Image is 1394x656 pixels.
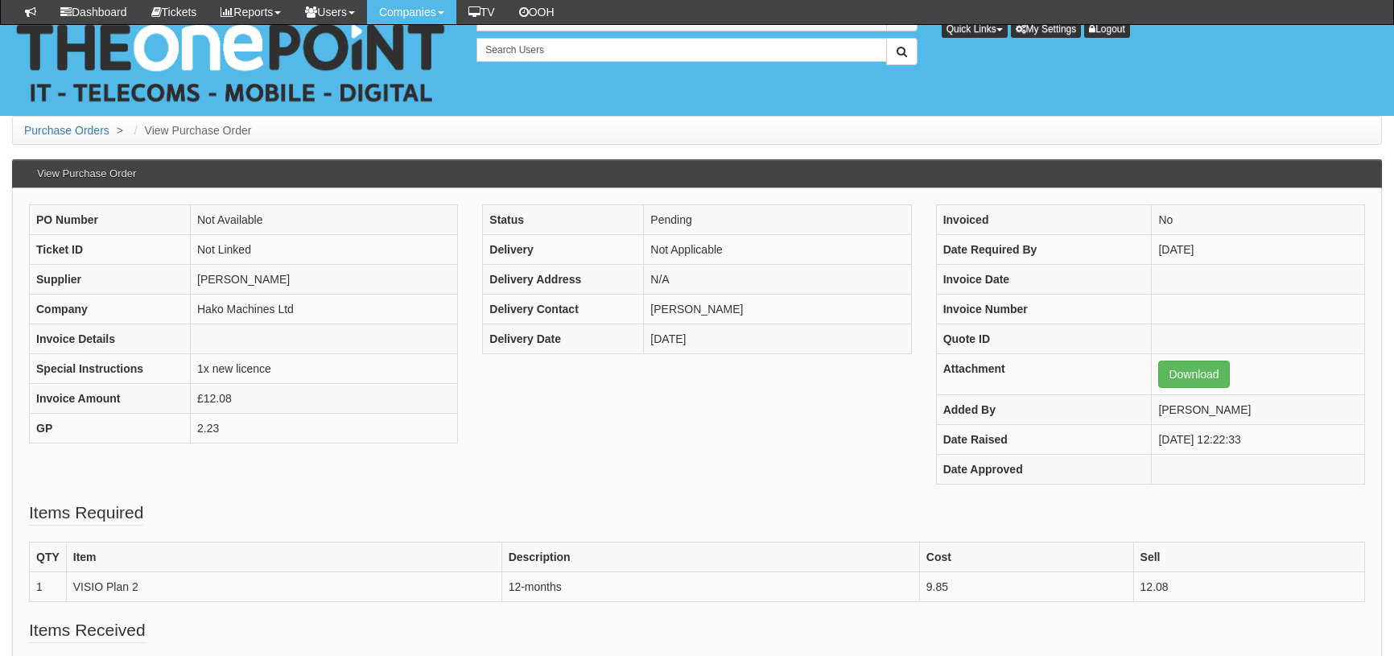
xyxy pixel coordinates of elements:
td: [PERSON_NAME] [644,294,911,324]
td: [DATE] [1152,234,1365,264]
th: GP [30,413,191,443]
th: Delivery Date [483,324,644,353]
legend: Items Required [29,501,143,526]
th: PO Number [30,204,191,234]
th: Status [483,204,644,234]
th: Delivery Address [483,264,644,294]
th: Cost [919,542,1133,571]
th: Invoice Amount [30,383,191,413]
th: Date Required By [936,234,1152,264]
th: Invoice Details [30,324,191,353]
td: 12-months [501,571,919,601]
th: Date Raised [936,424,1152,454]
th: Company [30,294,191,324]
td: Not Linked [191,234,458,264]
td: 9.85 [919,571,1133,601]
td: 1x new licence [191,353,458,383]
th: Item [66,542,501,571]
td: Not Applicable [644,234,911,264]
td: N/A [644,264,911,294]
th: Delivery [483,234,644,264]
td: Hako Machines Ltd [191,294,458,324]
li: View Purchase Order [130,122,252,138]
h3: View Purchase Order [29,160,144,188]
td: 1 [30,571,67,601]
th: Special Instructions [30,353,191,383]
td: [PERSON_NAME] [1152,394,1365,424]
a: Logout [1084,20,1130,38]
th: Quote ID [936,324,1152,353]
th: Ticket ID [30,234,191,264]
td: [PERSON_NAME] [191,264,458,294]
td: Pending [644,204,911,234]
th: Date Approved [936,454,1152,484]
a: Download [1158,361,1229,388]
a: My Settings [1011,20,1082,38]
td: 2.23 [191,413,458,443]
th: Attachment [936,353,1152,394]
th: Delivery Contact [483,294,644,324]
td: No [1152,204,1365,234]
td: 12.08 [1133,571,1364,601]
th: QTY [30,542,67,571]
th: Sell [1133,542,1364,571]
th: Invoice Number [936,294,1152,324]
th: Supplier [30,264,191,294]
td: [DATE] 12:22:33 [1152,424,1365,454]
a: Purchase Orders [24,124,109,137]
span: > [113,124,127,137]
legend: Items Received [29,618,146,643]
th: Description [501,542,919,571]
input: Search Users [476,38,886,62]
th: Added By [936,394,1152,424]
td: [DATE] [644,324,911,353]
td: VISIO Plan 2 [66,571,501,601]
th: Invoice Date [936,264,1152,294]
th: Invoiced [936,204,1152,234]
td: Not Available [191,204,458,234]
td: £12.08 [191,383,458,413]
button: Quick Links [942,20,1008,38]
